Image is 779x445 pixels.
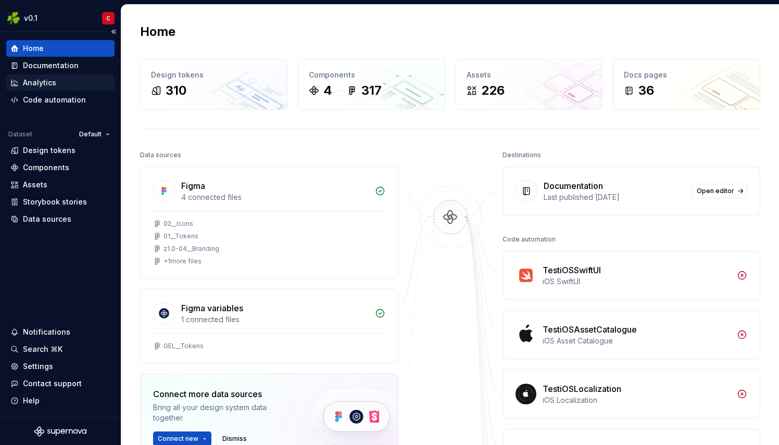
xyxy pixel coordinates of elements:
[181,302,243,314] div: Figma variables
[23,145,76,156] div: Design tokens
[23,43,44,54] div: Home
[151,70,277,80] div: Design tokens
[638,82,654,99] div: 36
[481,82,505,99] div: 226
[624,70,749,80] div: Docs pages
[140,23,175,40] h2: Home
[697,187,734,195] span: Open editor
[6,40,115,57] a: Home
[2,7,119,29] button: v0.1C
[6,392,115,409] button: Help
[24,13,37,23] div: v0.1
[153,402,292,423] div: Bring all your design system data together.
[181,192,369,202] div: 4 connected files
[502,232,556,247] div: Code automation
[544,180,603,192] div: Documentation
[7,12,20,24] img: 56b5df98-d96d-4d7e-807c-0afdf3bdaefa.png
[6,159,115,176] a: Components
[467,70,592,80] div: Assets
[153,388,292,400] div: Connect more data sources
[164,342,204,350] div: GEL__Tokens
[6,194,115,210] a: Storybook stories
[6,324,115,340] button: Notifications
[23,162,69,173] div: Components
[23,180,47,190] div: Assets
[544,192,686,202] div: Last published [DATE]
[23,214,71,224] div: Data sources
[222,435,247,443] span: Dismiss
[164,232,198,240] div: 01__Tokens
[6,358,115,375] a: Settings
[543,323,637,336] div: TestiOSAssetCatalogue
[543,276,731,287] div: iOS SwiftUI
[23,378,82,389] div: Contact support
[140,289,398,363] a: Figma variables1 connected filesGEL__Tokens
[543,336,731,346] div: iOS Asset Catalogue
[8,130,32,138] div: Dataset
[6,92,115,108] a: Code automation
[23,344,62,354] div: Search ⌘K
[140,59,287,110] a: Design tokens310
[166,82,186,99] div: 310
[543,383,621,395] div: TestiOSLocalization
[34,426,86,437] svg: Supernova Logo
[74,127,115,142] button: Default
[456,59,603,110] a: Assets226
[106,24,121,39] button: Collapse sidebar
[23,361,53,372] div: Settings
[79,130,102,138] span: Default
[309,70,434,80] div: Components
[164,220,193,228] div: 02__Icons
[6,341,115,358] button: Search ⌘K
[6,375,115,392] button: Contact support
[164,257,202,265] div: + 1 more files
[23,95,86,105] div: Code automation
[181,180,205,192] div: Figma
[181,314,369,325] div: 1 connected files
[140,148,181,162] div: Data sources
[23,327,70,337] div: Notifications
[543,395,731,405] div: iOS Localization
[543,264,601,276] div: TestiOSSwiftUI
[6,57,115,74] a: Documentation
[6,176,115,193] a: Assets
[106,14,110,22] div: C
[23,60,79,71] div: Documentation
[692,184,747,198] a: Open editor
[361,82,382,99] div: 317
[323,82,332,99] div: 4
[298,59,445,110] a: Components4317
[23,197,87,207] div: Storybook stories
[164,245,219,253] div: z1.0-04__Branding
[6,74,115,91] a: Analytics
[23,396,40,406] div: Help
[140,167,398,278] a: Figma4 connected files02__Icons01__Tokensz1.0-04__Branding+1more files
[158,435,198,443] span: Connect new
[613,59,760,110] a: Docs pages36
[23,78,56,88] div: Analytics
[502,148,541,162] div: Destinations
[6,211,115,227] a: Data sources
[6,142,115,159] a: Design tokens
